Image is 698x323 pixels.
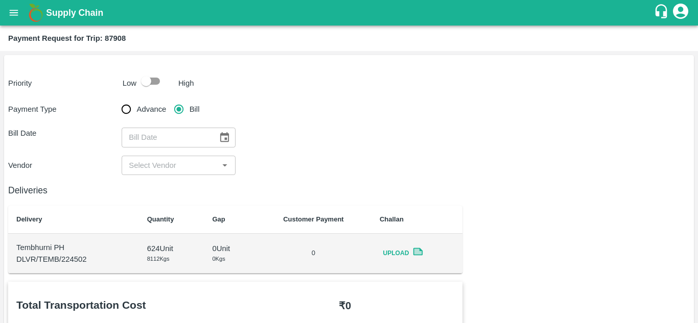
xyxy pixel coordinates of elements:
button: Choose date [215,128,234,147]
p: Priority [8,78,119,89]
button: Open [218,159,231,172]
b: Delivery [16,215,42,223]
b: Supply Chain [46,8,103,18]
p: 624 Unit [147,243,196,254]
span: Upload [380,246,412,261]
span: Advance [137,104,167,115]
h6: Deliveries [8,183,462,197]
p: 0 Unit [212,243,247,254]
b: ₹ 0 [339,300,351,311]
div: customer-support [654,4,671,22]
span: 0 Kgs [212,256,225,262]
div: account of current user [671,2,690,23]
input: Select Vendor [125,159,215,172]
b: Quantity [147,215,174,223]
td: 0 [255,234,371,274]
p: High [178,78,194,89]
p: Bill Date [8,128,122,139]
input: Bill Date [122,128,211,147]
p: DLVR/TEMB/224502 [16,254,131,265]
b: Customer Payment [283,215,343,223]
p: Tembhurni PH [16,242,131,253]
a: Supply Chain [46,6,654,20]
span: Bill [190,104,200,115]
b: Gap [212,215,225,223]
b: Total Transportation Cost [16,299,146,311]
p: Vendor [8,160,122,171]
b: Challan [380,215,404,223]
b: Payment Request for Trip: 87908 [8,34,126,42]
p: Payment Type [8,104,122,115]
p: Low [123,78,136,89]
button: open drawer [2,1,26,24]
img: logo [26,3,46,23]
span: 8112 Kgs [147,256,170,262]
